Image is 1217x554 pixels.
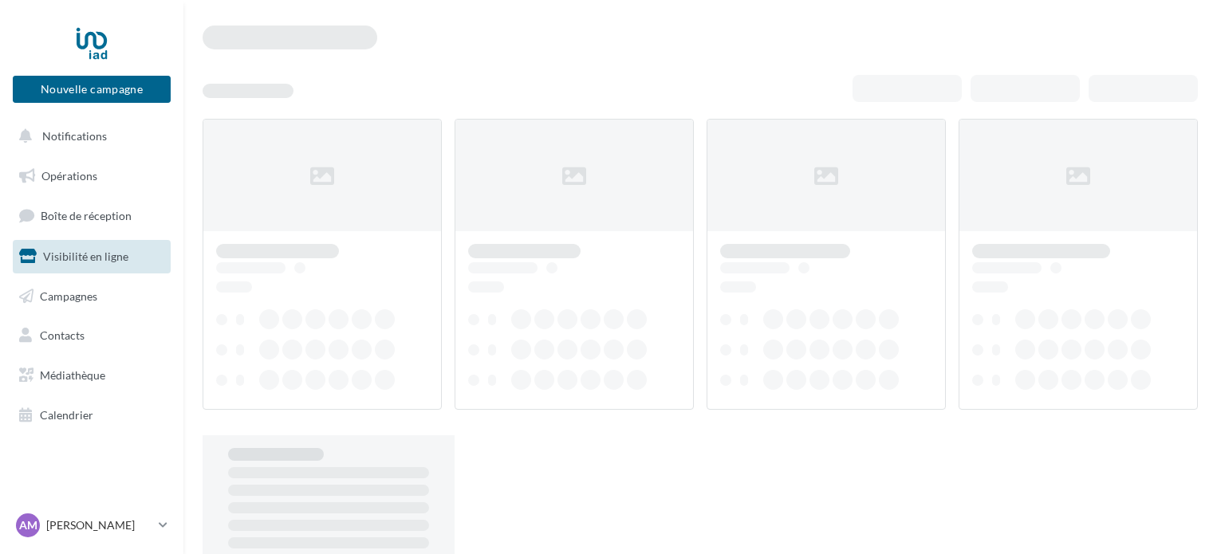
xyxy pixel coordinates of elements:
[41,209,132,222] span: Boîte de réception
[42,129,107,143] span: Notifications
[10,399,174,432] a: Calendrier
[10,319,174,352] a: Contacts
[10,120,167,153] button: Notifications
[10,198,174,233] a: Boîte de réception
[10,240,174,273] a: Visibilité en ligne
[10,159,174,193] a: Opérations
[40,289,97,302] span: Campagnes
[13,510,171,540] a: AM [PERSON_NAME]
[40,408,93,422] span: Calendrier
[40,328,85,342] span: Contacts
[43,249,128,263] span: Visibilité en ligne
[46,517,152,533] p: [PERSON_NAME]
[19,517,37,533] span: AM
[10,280,174,313] a: Campagnes
[41,169,97,183] span: Opérations
[10,359,174,392] a: Médiathèque
[40,368,105,382] span: Médiathèque
[13,76,171,103] button: Nouvelle campagne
